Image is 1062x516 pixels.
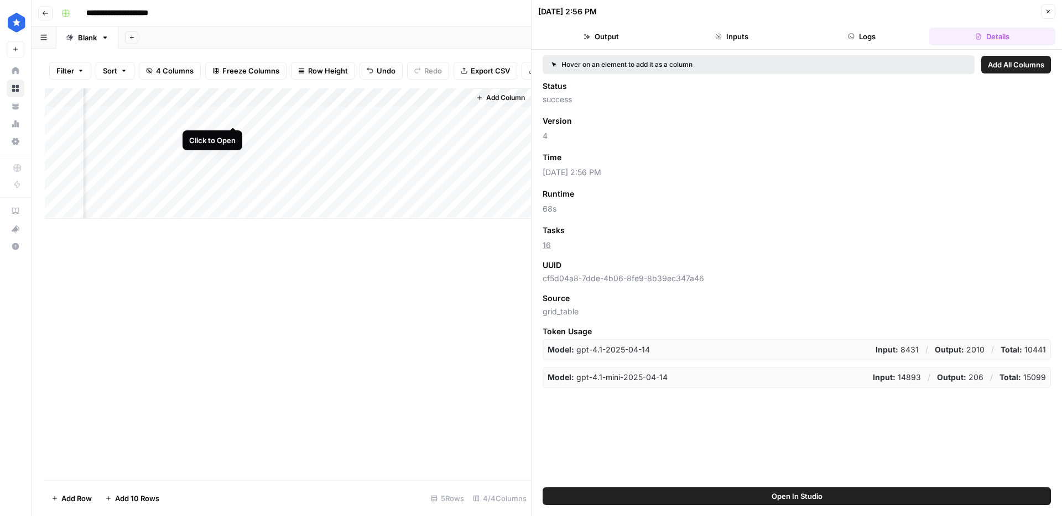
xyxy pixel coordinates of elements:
button: Open In Studio [543,487,1051,505]
a: Home [7,62,24,80]
button: Output [538,28,664,45]
strong: Model: [548,372,574,382]
p: 2010 [935,344,985,355]
strong: Input: [876,345,898,354]
p: / [991,344,994,355]
p: gpt-4.1-mini-2025-04-14 [548,372,668,383]
button: Add Column [472,91,529,105]
a: 16 [543,240,551,250]
strong: Total: [999,372,1021,382]
div: Hover on an element to add it as a column [551,60,829,70]
strong: Total: [1001,345,1022,354]
p: 14893 [873,372,921,383]
button: Export CSV [454,62,517,80]
button: 4 Columns [139,62,201,80]
p: 10441 [1001,344,1046,355]
p: 15099 [999,372,1046,383]
button: Details [929,28,1055,45]
button: What's new? [7,220,24,238]
button: Freeze Columns [205,62,287,80]
p: / [990,372,993,383]
span: 4 [543,130,1051,141]
span: success [543,94,1051,105]
span: cf5d04a8-7dde-4b06-8fe9-8b39ec347a46 [543,273,1051,284]
span: Add All Columns [988,59,1044,70]
span: Add Row [61,493,92,504]
button: Inputs [669,28,795,45]
span: Tasks [543,225,565,236]
div: 4/4 Columns [468,489,531,507]
span: Add Column [486,93,525,103]
button: Sort [96,62,134,80]
button: Logs [799,28,925,45]
span: Export CSV [471,65,510,76]
span: Freeze Columns [222,65,279,76]
span: Filter [56,65,74,76]
button: Filter [49,62,91,80]
a: AirOps Academy [7,202,24,220]
button: Undo [360,62,403,80]
a: Blank [56,27,118,49]
span: Redo [424,65,442,76]
span: Row Height [308,65,348,76]
button: Workspace: ConsumerAffairs [7,9,24,36]
strong: Input: [873,372,896,382]
span: UUID [543,260,561,271]
span: 68s [543,203,1051,214]
span: Sort [103,65,117,76]
span: Status [543,81,567,92]
a: Your Data [7,97,24,115]
a: Browse [7,80,24,97]
span: Time [543,152,561,163]
strong: Output: [935,345,964,354]
strong: Output: [937,372,966,382]
div: 5 Rows [426,489,468,507]
p: / [925,344,928,355]
span: [DATE] 2:56 PM [543,167,1051,178]
span: Token Usage [543,326,1051,337]
button: Add All Columns [981,56,1051,73]
button: Redo [407,62,449,80]
p: 206 [937,372,983,383]
span: Runtime [543,188,574,199]
p: gpt-4.1-2025-04-14 [548,344,650,355]
p: 8431 [876,344,919,355]
div: Blank [78,32,97,43]
strong: Model: [548,345,574,354]
img: ConsumerAffairs Logo [7,13,27,33]
p: / [928,372,930,383]
button: Add Row [45,489,98,507]
a: Usage [7,115,24,133]
button: Add 10 Rows [98,489,166,507]
span: Version [543,115,572,127]
span: Undo [377,65,395,76]
div: [DATE] 2:56 PM [538,6,597,17]
span: Open In Studio [772,491,822,502]
span: Source [543,293,570,304]
span: 4 Columns [156,65,194,76]
a: Settings [7,133,24,150]
div: What's new? [7,220,24,237]
button: Row Height [291,62,355,80]
button: Help + Support [7,238,24,255]
span: Add 10 Rows [115,493,159,504]
span: grid_table [543,306,1051,317]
